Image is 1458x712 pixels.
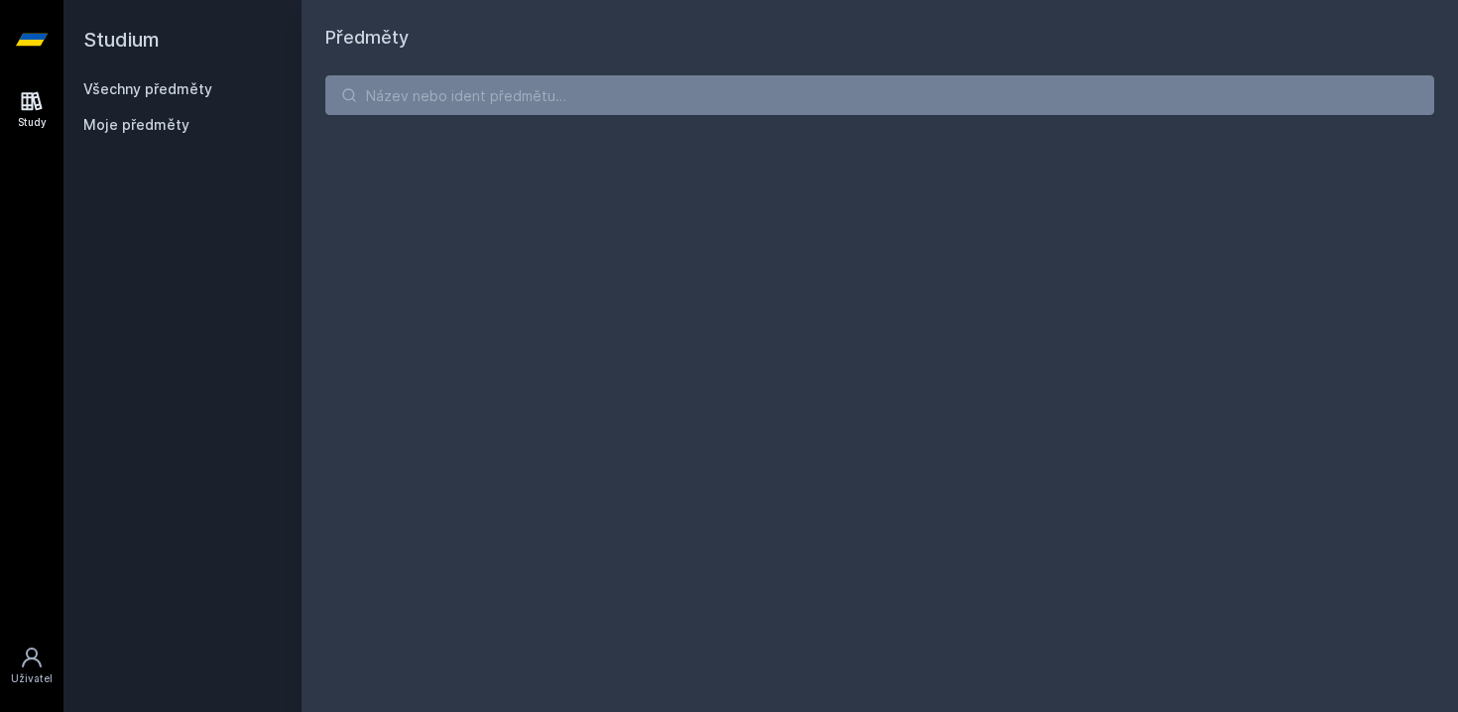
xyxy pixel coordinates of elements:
[4,79,60,140] a: Study
[11,671,53,686] div: Uživatel
[18,115,47,130] div: Study
[325,24,1434,52] h1: Předměty
[83,115,189,135] span: Moje předměty
[4,636,60,696] a: Uživatel
[325,75,1434,115] input: Název nebo ident předmětu…
[83,80,212,97] a: Všechny předměty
